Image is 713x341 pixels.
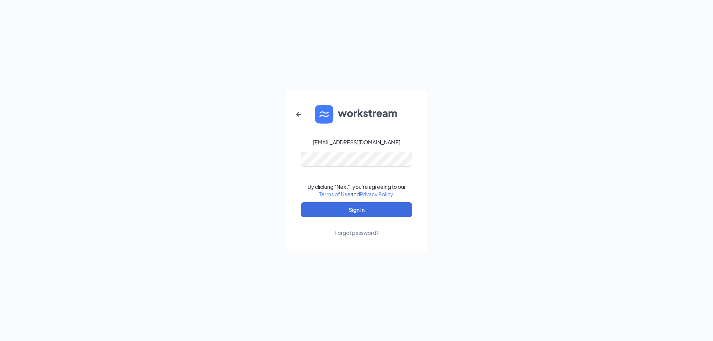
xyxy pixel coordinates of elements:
[294,110,303,119] svg: ArrowLeftNew
[301,202,412,217] button: Sign In
[290,105,307,123] button: ArrowLeftNew
[335,229,379,236] div: Forgot password?
[307,183,406,198] div: By clicking "Next", you're agreeing to our and .
[360,191,393,197] a: Privacy Policy
[313,138,400,146] div: [EMAIL_ADDRESS][DOMAIN_NAME]
[335,217,379,236] a: Forgot password?
[319,191,351,197] a: Terms of Use
[315,105,398,124] img: WS logo and Workstream text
